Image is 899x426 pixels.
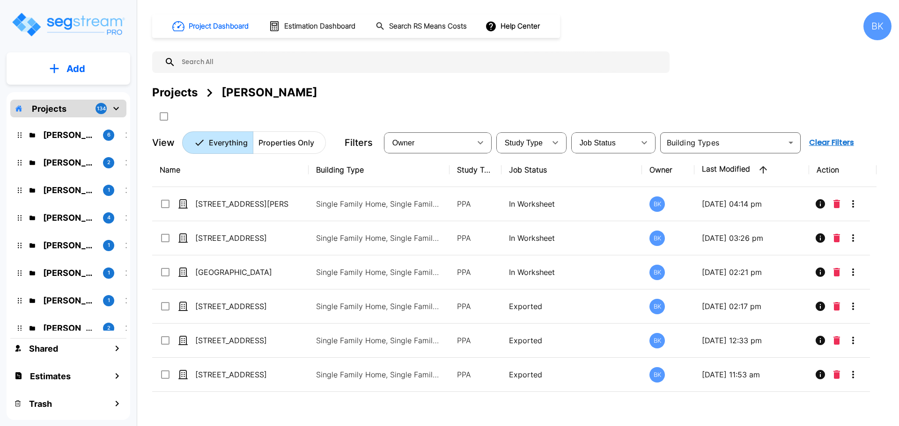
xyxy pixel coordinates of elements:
p: [DATE] 12:33 pm [702,335,802,346]
button: More-Options [844,331,862,350]
button: Delete [830,331,844,350]
p: 2 [107,324,111,332]
button: Info [811,331,830,350]
p: 2 [107,159,111,166]
p: [GEOGRAPHIC_DATA] [195,267,289,278]
p: Projects [32,102,66,115]
button: Info [811,229,830,247]
h1: Trash [29,397,52,410]
p: In Worksheet [509,232,635,244]
button: Delete [830,229,844,247]
button: More-Options [844,263,862,282]
p: 1 [108,241,110,249]
button: Project Dashboard [169,16,254,36]
p: PPA [457,198,494,209]
th: Name [152,153,309,187]
h1: Project Dashboard [189,21,249,32]
span: Study Type [505,139,543,147]
p: Nazar G Kalayji [43,211,96,224]
p: Neil Krech [43,129,96,141]
p: PPA [457,232,494,244]
p: 1 [108,296,110,304]
p: Single Family Home, Single Family Home, Single Family Home Site [316,301,442,312]
div: Select [386,130,471,156]
h1: Shared [29,342,58,355]
button: Delete [830,365,844,384]
p: Kalo Atanasoff [43,184,96,196]
p: [DATE] 11:53 am [702,369,802,380]
p: Exported [509,369,635,380]
div: BK [649,196,665,212]
button: Everything [182,131,253,154]
p: Single Family Home, Single Family Home Site [316,198,442,209]
p: Single Family Home, Single Family Home Site [316,232,442,244]
span: Owner [392,139,415,147]
p: In Worksheet [509,267,635,278]
p: Everything [209,137,248,148]
th: Study Type [449,153,501,187]
div: Projects [152,84,198,101]
button: Info [811,263,830,282]
p: [STREET_ADDRESS] [195,301,289,312]
th: Owner [642,153,694,187]
p: [STREET_ADDRESS] [195,335,289,346]
input: Search All [176,51,665,73]
p: Single Family Home, Single Family Home Site [316,267,442,278]
button: Open [784,136,797,149]
th: Job Status [501,153,642,187]
p: [DATE] 03:26 pm [702,232,802,244]
button: Delete [830,195,844,213]
th: Last Modified [694,153,809,187]
p: In Worksheet [509,198,635,209]
p: PPA [457,369,494,380]
img: Logo [11,11,125,38]
p: [STREET_ADDRESS] [195,232,289,244]
p: 1 [108,186,110,194]
p: Single Family Home, Single Family Home Site [316,335,442,346]
p: [STREET_ADDRESS][PERSON_NAME] [195,198,289,209]
div: Select [498,130,546,156]
div: Platform [182,131,326,154]
button: Info [811,365,830,384]
button: Clear Filters [805,133,858,152]
span: Job Status [580,139,616,147]
h1: Estimation Dashboard [284,21,355,32]
button: Properties Only [253,131,326,154]
button: Add [7,55,130,82]
p: Properties Only [258,137,314,148]
p: 1 [108,269,110,277]
p: Exported [509,335,635,346]
p: Exported [509,301,635,312]
p: Nolman Cubas [43,322,96,334]
button: Estimation Dashboard [265,16,361,36]
p: Chad Beers [43,267,96,279]
div: BK [649,299,665,314]
button: Search RS Means Costs [372,17,472,36]
div: BK [649,231,665,246]
div: BK [649,265,665,280]
button: Delete [830,297,844,316]
div: BK [649,367,665,383]
p: Kamal Momi [43,239,96,252]
p: [DATE] 04:14 pm [702,198,802,209]
p: Sid Rathi [43,294,96,307]
h1: Search RS Means Costs [389,21,467,32]
div: BK [863,12,892,40]
p: Single Family Home, Single Family Home Site [316,369,442,380]
p: [DATE] 02:21 pm [702,267,802,278]
div: [PERSON_NAME] [221,84,317,101]
button: SelectAll [155,107,173,126]
p: PPA [457,301,494,312]
button: More-Options [844,195,862,213]
button: Delete [830,263,844,282]
button: Help Center [483,17,544,35]
th: Building Type [309,153,449,187]
p: Filters [345,136,373,150]
input: Building Types [663,136,782,149]
div: BK [649,333,665,348]
button: Info [811,297,830,316]
button: More-Options [844,229,862,247]
button: Info [811,195,830,213]
p: View [152,136,175,150]
p: PPA [457,267,494,278]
